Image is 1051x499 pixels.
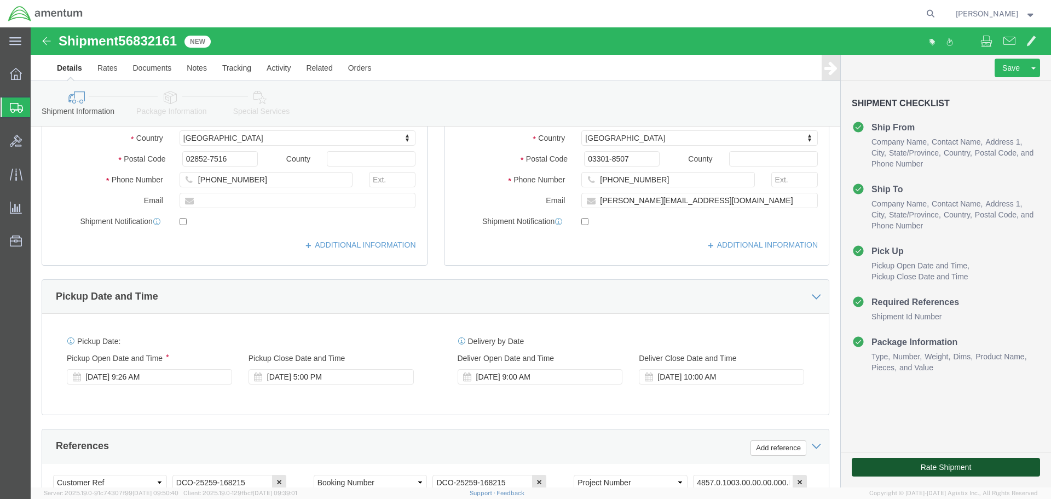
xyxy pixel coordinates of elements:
[132,490,178,496] span: [DATE] 09:50:40
[496,490,524,496] a: Feedback
[955,7,1036,20] button: [PERSON_NAME]
[956,8,1018,20] span: Andrew Forber
[470,490,497,496] a: Support
[253,490,297,496] span: [DATE] 09:39:01
[8,5,83,22] img: logo
[869,489,1038,498] span: Copyright © [DATE]-[DATE] Agistix Inc., All Rights Reserved
[44,490,178,496] span: Server: 2025.19.0-91c74307f99
[31,27,1051,487] iframe: FS Legacy Container
[183,490,297,496] span: Client: 2025.19.0-129fbcf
